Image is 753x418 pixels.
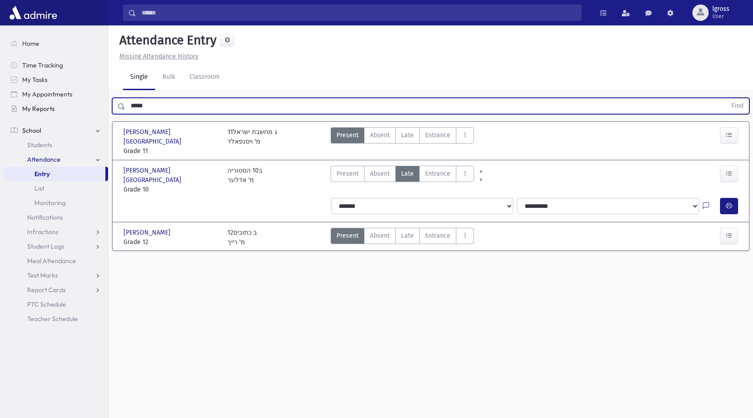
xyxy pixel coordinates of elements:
span: List [34,184,44,192]
span: Report Cards [27,286,66,294]
span: Monitoring [34,199,66,207]
a: My Tasks [4,72,108,87]
a: Teacher Schedule [4,312,108,326]
span: Home [22,39,39,48]
span: Absent [370,231,390,240]
div: ב10 הסטוריה מ' אדלער [227,166,262,194]
a: Test Marks [4,268,108,283]
span: User [712,13,729,20]
a: Students [4,138,108,152]
span: Grade 11 [123,146,218,156]
a: Infractions [4,225,108,239]
div: 12ב כתובים מ' רייך [227,228,257,247]
span: Students [27,141,52,149]
span: PTC Schedule [27,300,66,308]
span: [PERSON_NAME] [123,228,172,237]
a: Bulk [155,65,182,90]
button: Find [726,98,749,114]
span: Absent [370,169,390,178]
a: Attendance [4,152,108,167]
a: My Reports [4,101,108,116]
span: Entrance [425,231,450,240]
span: Test Marks [27,271,58,279]
span: Present [336,169,359,178]
span: Entrance [425,169,450,178]
u: Missing Attendance History [119,53,199,60]
span: Student Logs [27,242,64,250]
span: Infractions [27,228,58,236]
span: Notifications [27,213,63,221]
span: Grade 12 [123,237,218,247]
div: AttTypes [331,228,474,247]
span: Late [401,130,414,140]
input: Search [136,5,581,21]
span: Present [336,231,359,240]
span: Entry [34,170,50,178]
span: My Appointments [22,90,72,98]
span: My Tasks [22,76,47,84]
a: Classroom [182,65,227,90]
a: Single [123,65,155,90]
a: School [4,123,108,138]
div: AttTypes [331,127,474,156]
a: Report Cards [4,283,108,297]
a: Student Logs [4,239,108,254]
span: School [22,126,41,135]
span: [PERSON_NAME][GEOGRAPHIC_DATA] [123,127,218,146]
a: Entry [4,167,105,181]
a: Monitoring [4,196,108,210]
h5: Attendance Entry [116,33,217,48]
a: Home [4,36,108,51]
span: Attendance [27,155,61,163]
span: Teacher Schedule [27,315,78,323]
a: PTC Schedule [4,297,108,312]
span: Late [401,231,414,240]
span: [PERSON_NAME][GEOGRAPHIC_DATA] [123,166,218,185]
span: Present [336,130,359,140]
a: List [4,181,108,196]
span: Meal Attendance [27,257,76,265]
div: AttTypes [331,166,474,194]
a: Meal Attendance [4,254,108,268]
img: AdmirePro [7,4,59,22]
span: Grade 10 [123,185,218,194]
div: 11ג מחשבת ישראל מ' ויסנפאלד [227,127,277,156]
span: lgross [712,5,729,13]
span: Time Tracking [22,61,63,69]
a: Notifications [4,210,108,225]
a: Time Tracking [4,58,108,72]
span: Absent [370,130,390,140]
a: Missing Attendance History [116,53,199,60]
span: Late [401,169,414,178]
span: Entrance [425,130,450,140]
span: My Reports [22,105,55,113]
a: My Appointments [4,87,108,101]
